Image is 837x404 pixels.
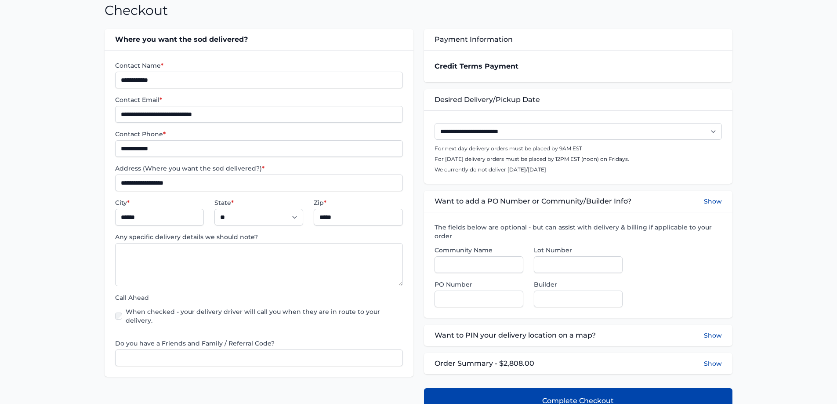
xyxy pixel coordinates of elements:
[105,29,413,50] div: Where you want the sod delivered?
[115,95,402,104] label: Contact Email
[435,246,523,255] label: Community Name
[704,359,722,368] button: Show
[115,130,402,138] label: Contact Phone
[435,166,722,173] p: We currently do not deliver [DATE]/[DATE]
[105,3,168,18] h1: Checkout
[126,307,402,325] label: When checked - your delivery driver will call you when they are in route to your delivery.
[435,330,596,341] span: Want to PIN your delivery location on a map?
[435,223,722,240] label: The fields below are optional - but can assist with delivery & billing if applicable to your order
[704,330,722,341] button: Show
[435,62,518,70] strong: Credit Terms Payment
[115,61,402,70] label: Contact Name
[424,89,732,110] div: Desired Delivery/Pickup Date
[214,198,303,207] label: State
[435,358,534,369] span: Order Summary - $2,808.00
[115,164,402,173] label: Address (Where you want the sod delivered?)
[435,196,631,207] span: Want to add a PO Number or Community/Builder Info?
[424,29,732,50] div: Payment Information
[115,233,402,241] label: Any specific delivery details we should note?
[534,246,623,255] label: Lot Number
[435,156,722,163] p: For [DATE] delivery orders must be placed by 12PM EST (noon) on Fridays.
[314,198,402,207] label: Zip
[115,339,402,348] label: Do you have a Friends and Family / Referral Code?
[115,293,402,302] label: Call Ahead
[435,145,722,152] p: For next day delivery orders must be placed by 9AM EST
[534,280,623,289] label: Builder
[435,280,523,289] label: PO Number
[115,198,204,207] label: City
[704,196,722,207] button: Show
